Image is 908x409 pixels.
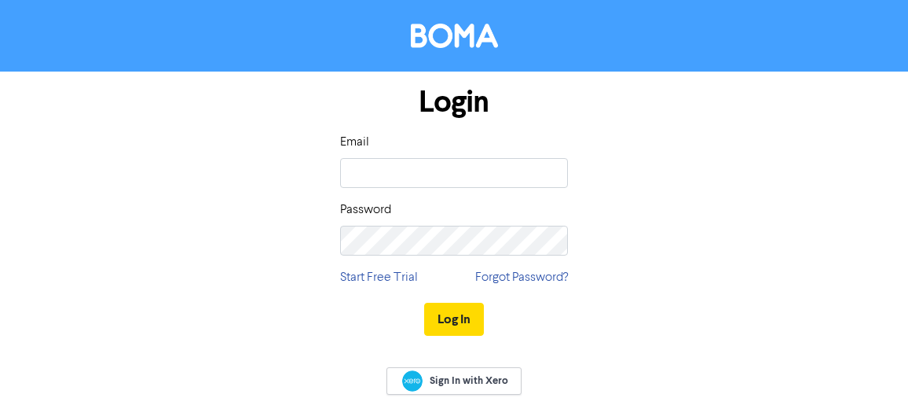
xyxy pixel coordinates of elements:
[340,201,391,219] label: Password
[340,133,369,152] label: Email
[386,367,522,395] a: Sign In with Xero
[411,24,498,48] img: BOMA Logo
[340,268,418,287] a: Start Free Trial
[340,84,568,120] h1: Login
[475,268,568,287] a: Forgot Password?
[430,374,508,388] span: Sign In with Xero
[402,370,423,392] img: Xero logo
[424,303,484,336] button: Log In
